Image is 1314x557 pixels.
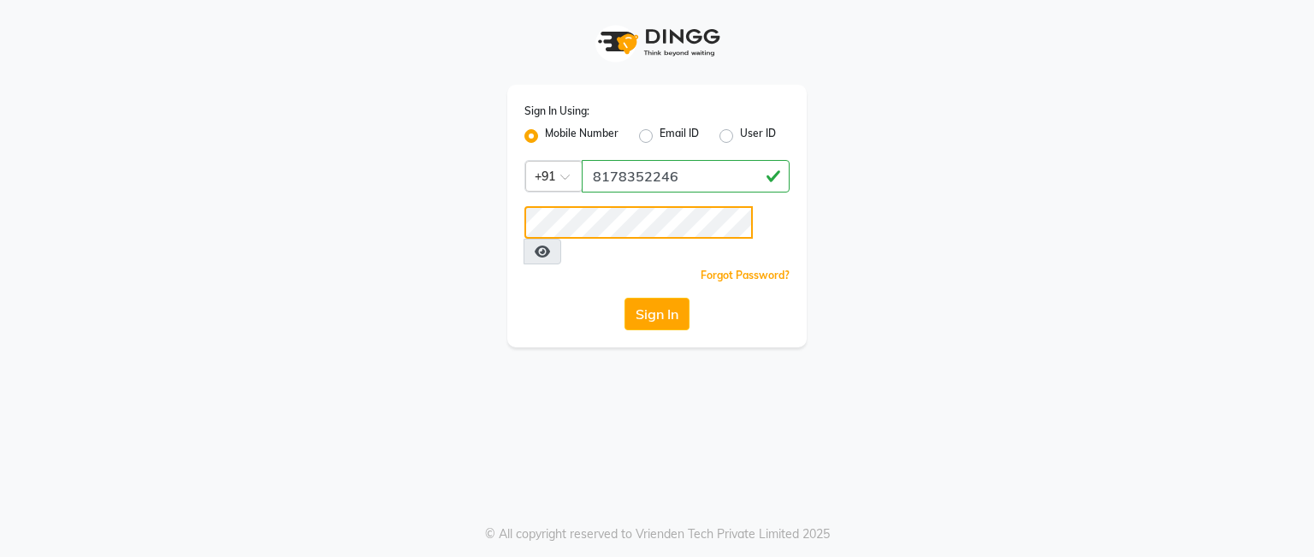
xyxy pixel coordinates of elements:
[589,17,725,68] img: logo1.svg
[524,206,753,239] input: Username
[545,126,619,146] label: Mobile Number
[524,104,589,119] label: Sign In Using:
[582,160,790,193] input: Username
[624,298,690,330] button: Sign In
[701,269,790,281] a: Forgot Password?
[740,126,776,146] label: User ID
[660,126,699,146] label: Email ID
